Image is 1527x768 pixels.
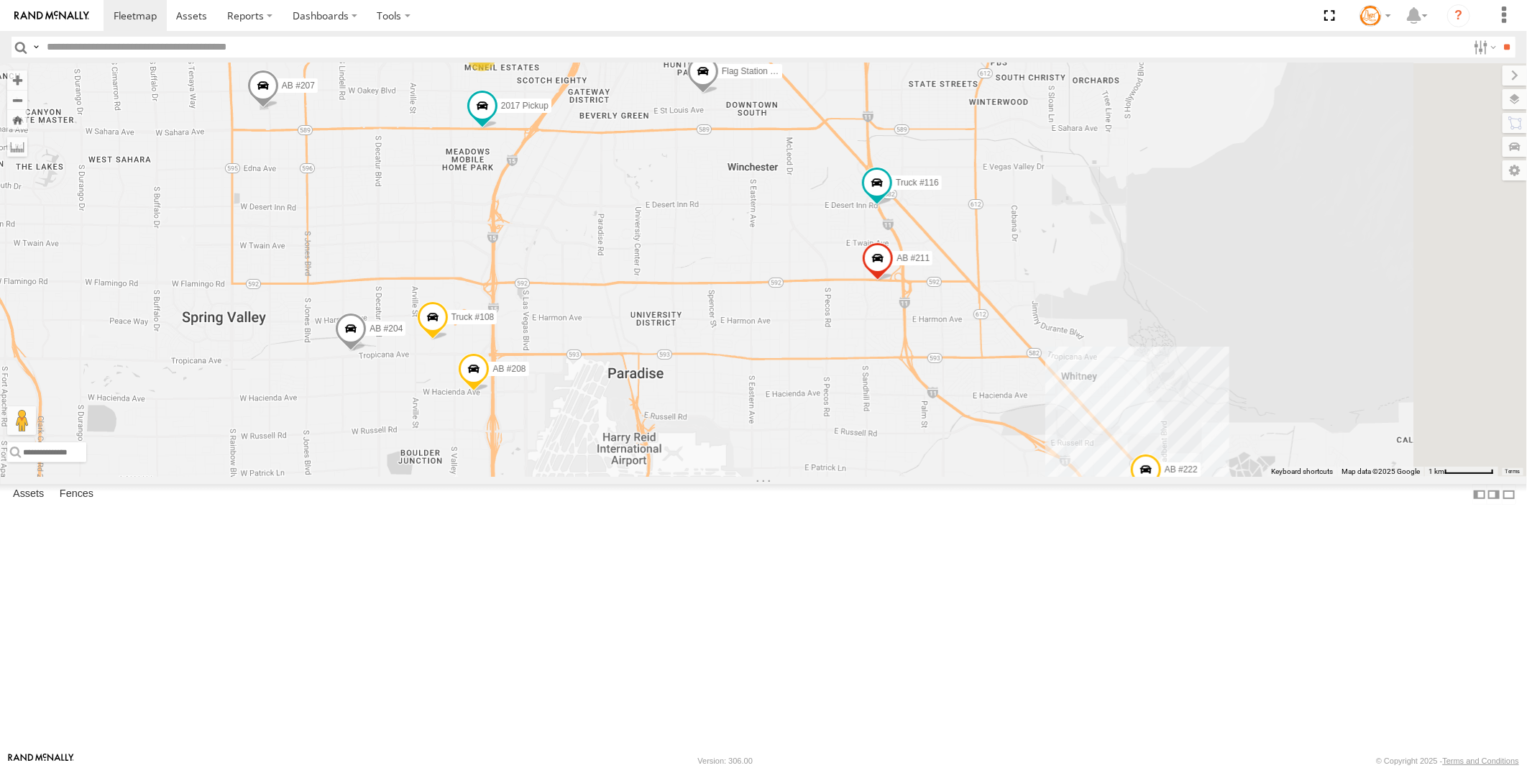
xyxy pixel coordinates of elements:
[6,485,51,505] label: Assets
[501,101,549,111] span: 2017 Pickup
[451,311,495,321] span: Truck #108
[8,754,74,768] a: Visit our Website
[1271,467,1333,477] button: Keyboard shortcuts
[1429,467,1444,475] span: 1 km
[1447,4,1470,27] i: ?
[30,37,42,58] label: Search Query
[1505,468,1521,474] a: Terms
[1468,37,1499,58] label: Search Filter Options
[1502,484,1516,505] label: Hide Summary Table
[1443,756,1519,765] a: Terms and Conditions
[722,65,784,76] span: Flag Station #02
[1165,464,1198,474] span: AB #222
[7,70,27,90] button: Zoom in
[1487,484,1501,505] label: Dock Summary Table to the Right
[7,110,27,129] button: Zoom Home
[1354,5,1396,27] div: Tommy Stauffer
[370,324,403,334] span: AB #204
[1342,467,1420,475] span: Map data ©2025 Google
[1472,484,1487,505] label: Dock Summary Table to the Left
[282,81,315,91] span: AB #207
[467,42,496,71] div: 2
[1376,756,1519,765] div: © Copyright 2025 -
[1424,467,1498,477] button: Map Scale: 1 km per 65 pixels
[492,363,526,373] span: AB #208
[7,90,27,110] button: Zoom out
[698,756,753,765] div: Version: 306.00
[1503,160,1527,180] label: Map Settings
[14,11,89,21] img: rand-logo.svg
[7,137,27,157] label: Measure
[897,252,930,262] span: AB #211
[7,406,36,435] button: Drag Pegman onto the map to open Street View
[896,177,939,187] span: Truck #116
[52,485,101,505] label: Fences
